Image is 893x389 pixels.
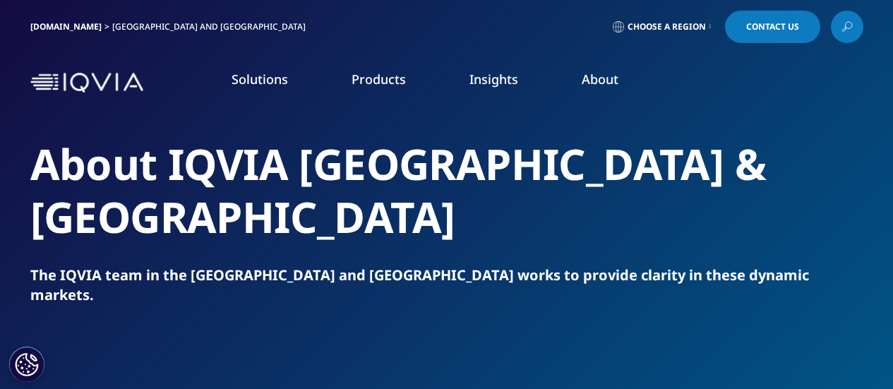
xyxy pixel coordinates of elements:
[628,21,706,32] span: Choose a Region
[469,71,518,88] a: Insights
[746,23,799,31] span: Contact Us
[30,265,863,305] div: The IQVIA team in the [GEOGRAPHIC_DATA] and [GEOGRAPHIC_DATA] works to provide clarity in these d...
[149,49,863,116] nav: Primary
[725,11,820,43] a: Contact Us
[352,71,406,88] a: Products
[112,21,311,32] div: [GEOGRAPHIC_DATA] and [GEOGRAPHIC_DATA]
[30,138,863,244] h2: About IQVIA [GEOGRAPHIC_DATA] & [GEOGRAPHIC_DATA]
[30,73,143,93] img: IQVIA Healthcare Information Technology and Pharma Clinical Research Company
[30,20,102,32] a: [DOMAIN_NAME]
[232,71,288,88] a: Solutions
[582,71,618,88] a: About
[9,347,44,382] button: Cookies Settings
